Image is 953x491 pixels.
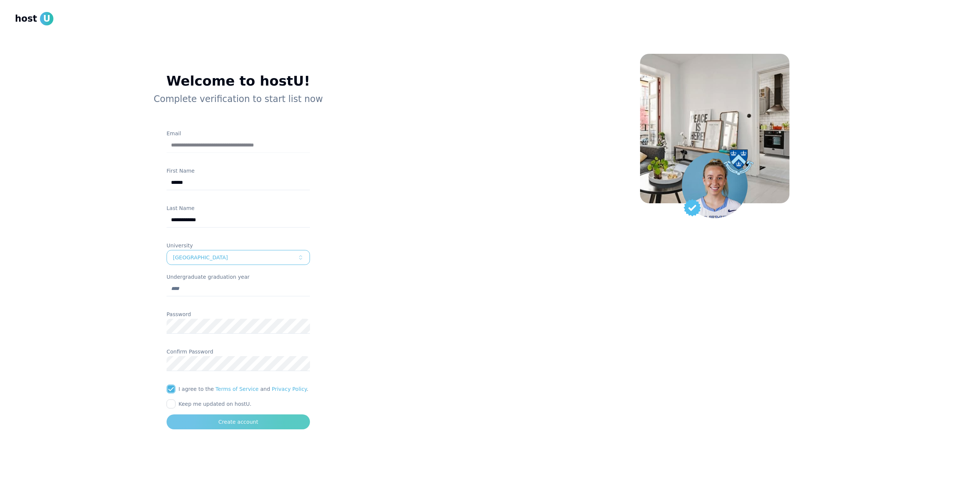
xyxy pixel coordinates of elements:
div: [GEOGRAPHIC_DATA] [173,254,298,261]
img: Student [682,152,748,218]
img: Columbia university [724,149,754,175]
span: host [15,13,37,25]
label: Password [167,311,191,317]
a: Privacy Policy [272,386,307,392]
label: Undergraduate graduation year [167,274,249,280]
label: University [167,243,193,248]
div: Create account [218,418,258,426]
a: Terms of Service [215,386,258,392]
label: Email [167,130,181,136]
img: House Background [640,54,789,203]
button: Create account [167,414,310,429]
span: I agree to the and . [179,386,308,392]
p: Complete verification to start list now [143,93,334,105]
a: hostU [15,12,53,25]
label: Last Name [167,205,195,211]
label: Confirm Password [167,349,213,355]
span: U [40,12,53,25]
label: Keep me updated on hostU. [179,401,251,407]
label: First Name [167,168,195,174]
h1: Welcome to hostU! [143,74,334,89]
